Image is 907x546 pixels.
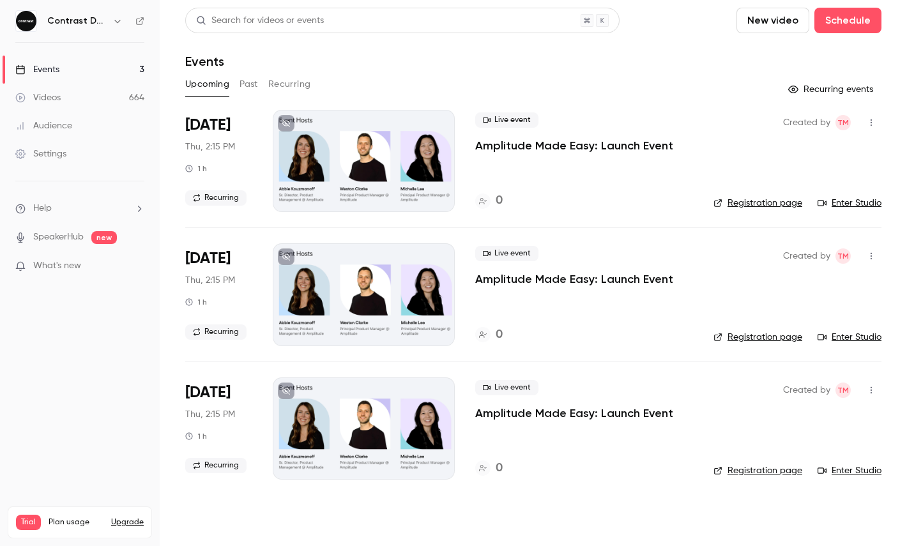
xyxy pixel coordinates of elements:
img: Contrast Demos [16,11,36,31]
span: Live event [475,112,538,128]
span: Live event [475,380,538,395]
span: [DATE] [185,115,231,135]
span: [DATE] [185,248,231,269]
div: Settings [15,148,66,160]
span: Recurring [185,458,247,473]
span: TM [837,115,849,130]
span: Tim Minton [835,383,851,398]
span: Live event [475,246,538,261]
div: Aug 21 Thu, 1:15 PM (Europe/London) [185,243,252,345]
span: Created by [783,115,830,130]
span: Thu, 2:15 PM [185,140,235,153]
div: Events [15,63,59,76]
span: Tim Minton [835,248,851,264]
a: 0 [475,192,503,209]
a: Amplitude Made Easy: Launch Event [475,271,673,287]
span: Recurring [185,190,247,206]
h4: 0 [496,192,503,209]
a: 0 [475,460,503,477]
div: 1 h [185,431,207,441]
div: Videos [15,91,61,104]
span: Created by [783,248,830,264]
span: new [91,231,117,244]
button: Past [240,74,258,95]
span: TM [837,383,849,398]
span: Thu, 2:15 PM [185,274,235,287]
span: Help [33,202,52,215]
h1: Events [185,54,224,69]
h6: Contrast Demos [47,15,107,27]
a: Enter Studio [818,464,881,477]
span: Created by [783,383,830,398]
button: Recurring [268,74,311,95]
a: Amplitude Made Easy: Launch Event [475,406,673,421]
span: Thu, 2:15 PM [185,408,235,421]
a: SpeakerHub [33,231,84,244]
span: [DATE] [185,383,231,403]
a: Registration page [713,464,802,477]
span: Tim Minton [835,115,851,130]
li: help-dropdown-opener [15,202,144,215]
div: 1 h [185,297,207,307]
button: Upgrade [111,517,144,527]
button: Upcoming [185,74,229,95]
button: Recurring events [782,79,881,100]
a: Registration page [713,331,802,344]
h4: 0 [496,460,503,477]
span: What's new [33,259,81,273]
div: Aug 14 Thu, 1:15 PM (Europe/London) [185,110,252,212]
a: Registration page [713,197,802,209]
span: Plan usage [49,517,103,527]
button: Schedule [814,8,881,33]
span: Recurring [185,324,247,340]
button: New video [736,8,809,33]
h4: 0 [496,326,503,344]
div: Aug 28 Thu, 1:15 PM (Europe/London) [185,377,252,480]
div: Audience [15,119,72,132]
span: TM [837,248,849,264]
div: 1 h [185,163,207,174]
span: Trial [16,515,41,530]
a: Enter Studio [818,331,881,344]
a: 0 [475,326,503,344]
div: Search for videos or events [196,14,324,27]
a: Enter Studio [818,197,881,209]
a: Amplitude Made Easy: Launch Event [475,138,673,153]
